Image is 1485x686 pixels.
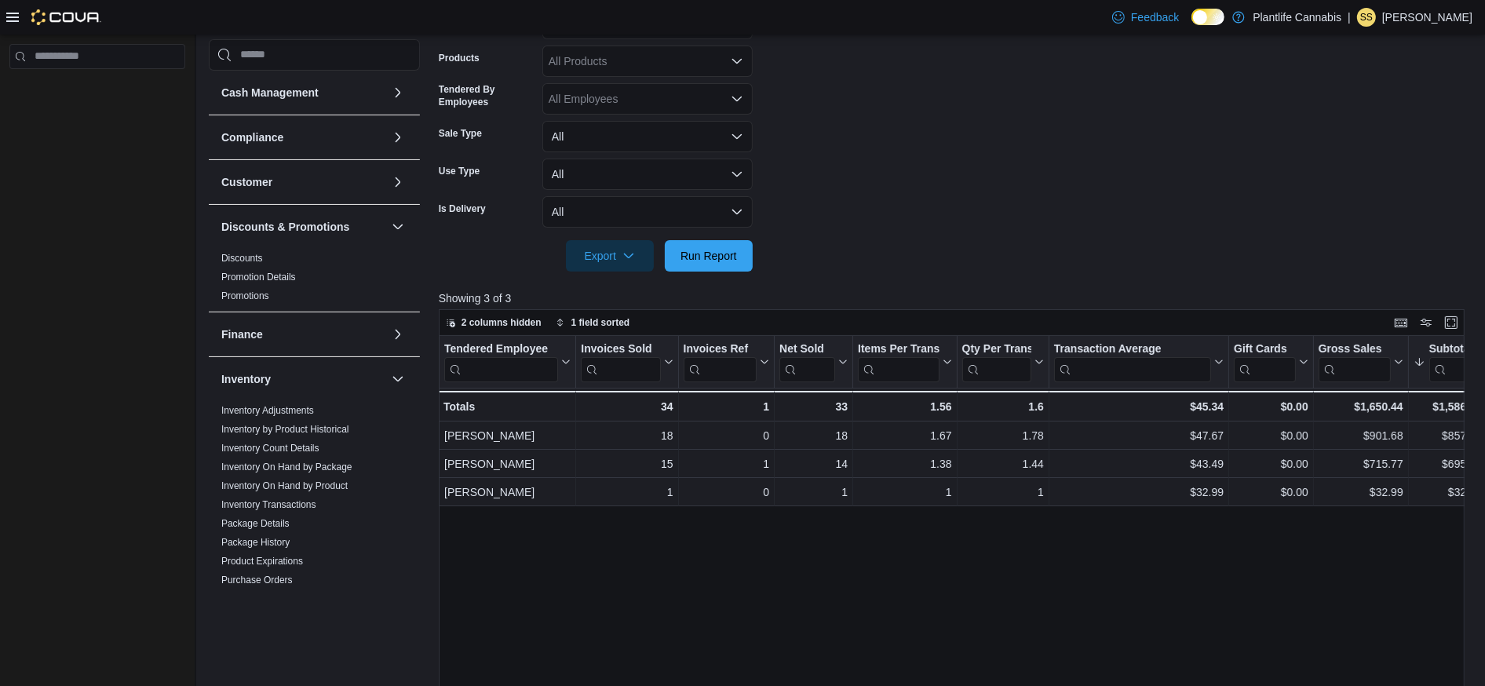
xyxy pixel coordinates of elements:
div: 15 [581,454,673,473]
div: Tendered Employee [444,341,558,381]
div: Sarah Swensrude [1357,8,1376,27]
span: Inventory Count Details [221,442,319,454]
div: Transaction Average [1054,341,1211,381]
span: Inventory by Product Historical [221,423,349,436]
div: Transaction Average [1054,341,1211,356]
div: $715.77 [1319,454,1403,473]
button: Qty Per Transaction [961,341,1043,381]
button: Finance [389,325,407,344]
div: $32.99 [1319,483,1403,502]
button: Compliance [221,130,385,145]
p: Showing 3 of 3 [439,290,1476,306]
button: Items Per Transaction [858,341,952,381]
div: 1 [683,397,768,416]
span: Product Expirations [221,555,303,567]
div: Invoices Ref [683,341,756,356]
div: 14 [779,454,848,473]
p: [PERSON_NAME] [1382,8,1472,27]
a: Feedback [1106,2,1185,33]
div: [PERSON_NAME] [444,454,571,473]
button: Invoices Ref [683,341,768,381]
h3: Cash Management [221,85,319,100]
div: $1,586.84 [1413,397,1481,416]
div: $32.99 [1413,483,1481,502]
div: Items Per Transaction [858,341,940,381]
div: 0 [683,483,768,502]
div: Inventory [209,401,420,633]
div: $0.00 [1234,397,1308,416]
div: 1 [581,483,673,502]
div: Net Sold [779,341,835,356]
button: Discounts & Promotions [389,217,407,236]
div: [PERSON_NAME] [444,483,571,502]
div: Totals [443,397,571,416]
button: Open list of options [731,93,743,105]
h3: Compliance [221,130,283,145]
a: Product Expirations [221,556,303,567]
button: 2 columns hidden [440,313,548,332]
button: Net Sold [779,341,848,381]
div: Invoices Sold [581,341,660,356]
div: $901.68 [1319,426,1403,445]
div: Net Sold [779,341,835,381]
nav: Complex example [9,72,185,110]
a: Inventory On Hand by Product [221,480,348,491]
a: Package History [221,537,290,548]
button: Customer [221,174,385,190]
span: Package Details [221,517,290,530]
div: $0.00 [1234,483,1308,502]
div: 18 [581,426,673,445]
div: Gross Sales [1318,341,1390,381]
button: Transaction Average [1054,341,1224,381]
div: Discounts & Promotions [209,249,420,312]
div: Qty Per Transaction [961,341,1031,381]
div: 18 [779,426,848,445]
button: Inventory [389,370,407,389]
div: Subtotal [1428,341,1469,356]
button: Cash Management [389,83,407,102]
span: Package History [221,536,290,549]
span: Discounts [221,252,263,265]
span: Feedback [1131,9,1179,25]
a: Promotions [221,290,269,301]
div: $0.00 [1234,426,1308,445]
button: 1 field sorted [549,313,637,332]
div: $45.34 [1054,397,1224,416]
div: Invoices Ref [683,341,756,381]
button: Discounts & Promotions [221,219,385,235]
a: Package Details [221,518,290,529]
div: 1.78 [961,426,1043,445]
button: Gross Sales [1318,341,1403,381]
a: Inventory Adjustments [221,405,314,416]
div: Gift Card Sales [1234,341,1296,381]
label: Products [439,52,480,64]
div: Invoices Sold [581,341,660,381]
a: Promotion Details [221,272,296,283]
div: Gift Cards [1234,341,1296,356]
div: $1,650.44 [1318,397,1403,416]
div: 33 [779,397,848,416]
a: Inventory Count Details [221,443,319,454]
button: All [542,121,753,152]
span: Promotion Details [221,271,296,283]
h3: Inventory [221,371,271,387]
a: Inventory by Product Historical [221,424,349,435]
span: Inventory On Hand by Package [221,461,352,473]
div: 1 [683,454,768,473]
button: Open list of options [731,55,743,68]
div: $47.67 [1054,426,1224,445]
div: 1.56 [858,397,952,416]
div: 1.38 [858,454,952,473]
span: Inventory On Hand by Product [221,480,348,492]
div: $43.49 [1054,454,1224,473]
a: Purchase Orders [221,575,293,586]
h3: Discounts & Promotions [221,219,349,235]
img: Cova [31,9,101,25]
label: Tendered By Employees [439,83,536,108]
span: Inventory Adjustments [221,404,314,417]
span: 1 field sorted [571,316,630,329]
div: Items Per Transaction [858,341,940,356]
label: Sale Type [439,127,482,140]
button: Inventory [221,371,385,387]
